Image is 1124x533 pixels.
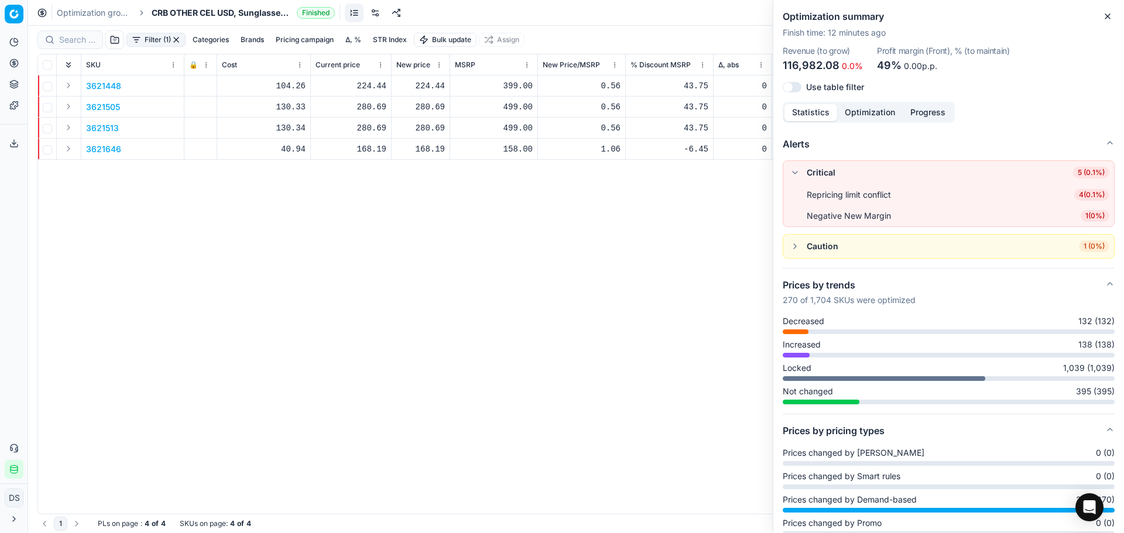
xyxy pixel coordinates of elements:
span: 116,982.08 [783,59,839,71]
div: 0 [718,122,767,134]
span: 49% [877,59,902,71]
button: Optimization [837,104,903,121]
div: 224.44 [396,80,445,92]
span: Not changed [783,386,833,397]
p: 270 of 1,704 SKUs were optimized [783,294,916,306]
span: SKUs on page : [180,519,228,528]
span: 1,039 (1,039) [1063,362,1115,374]
span: 5 (0.1%) [1073,167,1109,178]
strong: 4 [145,519,149,528]
button: 3621505 [86,101,120,113]
span: 1 ( 0% ) [1081,210,1109,222]
button: STR Index [368,33,412,47]
span: Increased [783,339,821,350]
label: Use table filter [806,83,864,91]
div: -6.45 [630,143,708,155]
div: 399.00 [455,80,533,92]
div: Alerts [783,160,1115,268]
button: Expand all [61,58,76,72]
div: Critical [807,167,835,178]
button: 3621448 [86,80,121,92]
span: 0 (0) [1096,447,1115,459]
dt: Profit margin (Front), % (to maintain) [877,47,1010,55]
div: 224.44 [316,80,386,92]
div: 104.26 [222,80,306,92]
span: 1 (0%) [1079,240,1109,252]
div: 280.69 [316,101,386,113]
strong: of [152,519,159,528]
span: MSRP [455,60,475,70]
div: : [98,519,166,528]
div: Caution [807,240,838,252]
span: Prices changed by Promo [783,517,882,529]
span: 395 (395) [1076,386,1115,397]
button: Alerts [783,128,1115,160]
strong: 4 [161,519,166,528]
button: 3621513 [86,122,119,134]
button: Statistics [784,104,837,121]
button: Pricing campaign [271,33,338,47]
div: 499.00 [455,122,533,134]
div: 0 [718,101,767,113]
span: 138 (138) [1078,339,1115,350]
h2: Optimization summary [783,9,1115,23]
span: CRB OTHER CEL USD, Sunglasses and Handbags [152,7,292,19]
div: 0 [718,143,767,155]
button: Assign [479,33,525,47]
strong: of [237,519,244,528]
div: 168.19 [396,143,445,155]
span: 0 (0) [1096,517,1115,529]
div: 280.69 [396,122,445,134]
a: Optimization groups [57,7,132,19]
nav: breadcrumb [57,7,335,19]
span: SKU [86,60,101,70]
button: Δ, % [341,33,366,47]
nav: pagination [37,517,84,531]
div: 280.69 [396,101,445,113]
div: 280.69 [316,122,386,134]
div: 0.56 [543,80,621,92]
span: Δ, abs [718,60,739,70]
span: Prices changed by [PERSON_NAME] [783,447,924,459]
span: Current price [316,60,360,70]
dt: Revenue (to grow) [783,47,863,55]
button: 1 [54,517,67,531]
p: Finish time : 12 minutes ago [783,27,1115,39]
button: Expand [61,99,76,114]
button: Categories [188,33,234,47]
button: Brands [236,33,269,47]
button: Go to previous page [37,517,52,531]
span: % Discount MSRP [630,60,691,70]
div: 0.56 [543,101,621,113]
span: Finished [297,7,335,19]
div: 0.56 [543,122,621,134]
button: Prices by trends270 of 1,704 SKUs were optimized [783,269,1115,315]
span: DS [5,489,23,507]
div: Repricing limit conflict [807,189,891,201]
span: Cost [222,60,237,70]
span: 0.00p.p. [904,61,937,71]
input: Search by SKU or title [59,34,95,46]
button: 3621646 [86,143,121,155]
div: 40.94 [222,143,306,155]
span: 🔒 [189,60,198,70]
span: PLs on page [98,519,138,528]
span: 4 ( 0.1% ) [1074,189,1109,201]
div: 43.75 [630,101,708,113]
span: Decreased [783,315,824,327]
button: Bulk update [414,33,477,47]
span: Locked [783,362,811,374]
div: 43.75 [630,80,708,92]
div: Negative New Margin [807,210,891,222]
h5: Prices by trends [783,278,916,292]
div: 158.00 [455,143,533,155]
div: 499.00 [455,101,533,113]
button: Filter (1) [126,33,186,47]
strong: 4 [246,519,251,528]
span: 0 (0) [1096,470,1115,482]
button: Expand [61,121,76,135]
